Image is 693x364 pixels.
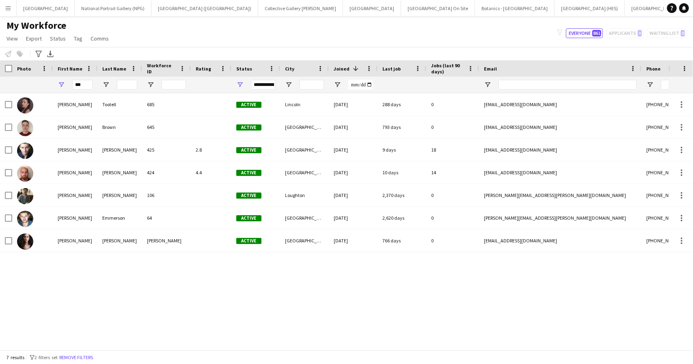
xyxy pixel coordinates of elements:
button: Everyone861 [566,28,603,38]
button: [GEOGRAPHIC_DATA] [343,0,401,16]
button: [GEOGRAPHIC_DATA] On Site [401,0,475,16]
div: [EMAIL_ADDRESS][DOMAIN_NAME] [479,93,641,116]
div: 4.4 [191,161,231,184]
div: [DATE] [329,207,378,229]
div: Brown [97,116,142,138]
div: 0 [426,207,479,229]
div: 64 [142,207,191,229]
span: Status [50,35,66,42]
button: Remove filters [58,353,95,362]
div: [PERSON_NAME] [53,139,97,161]
img: Samuel Brown [17,120,33,136]
div: 0 [426,116,479,138]
button: Open Filter Menu [102,81,110,88]
span: Active [236,147,261,153]
span: Export [26,35,42,42]
div: Lincoln [280,93,329,116]
input: Last Name Filter Input [117,80,137,90]
div: 766 days [378,229,426,252]
span: 861 [592,30,601,36]
div: 9 days [378,139,426,161]
button: Open Filter Menu [147,81,154,88]
span: Tag [74,35,82,42]
div: [GEOGRAPHIC_DATA] [280,139,329,161]
span: Phone [646,66,661,72]
span: Photo [17,66,31,72]
div: 0 [426,184,479,206]
div: 0 [426,93,479,116]
div: 2,370 days [378,184,426,206]
div: [PERSON_NAME] [53,116,97,138]
input: Workforce ID Filter Input [162,80,186,90]
div: [PERSON_NAME] [97,139,142,161]
div: 288 days [378,93,426,116]
div: 685 [142,93,191,116]
a: Tag [71,33,86,44]
div: 106 [142,184,191,206]
span: Last job [382,66,401,72]
span: Active [236,102,261,108]
div: [GEOGRAPHIC_DATA] [280,116,329,138]
div: Loughton [280,184,329,206]
span: 2 filters set [35,354,58,360]
span: Active [236,215,261,221]
div: [PERSON_NAME] [53,207,97,229]
button: Open Filter Menu [484,81,491,88]
input: City Filter Input [300,80,324,90]
div: 2.8 [191,139,231,161]
img: Samuel Wright [17,165,33,182]
div: 424 [142,161,191,184]
div: [GEOGRAPHIC_DATA] [280,161,329,184]
a: Comms [87,33,112,44]
span: Last Name [102,66,126,72]
img: Samantha Tootell [17,97,33,113]
div: [PERSON_NAME] [53,161,97,184]
span: Comms [91,35,109,42]
div: [DATE] [329,139,378,161]
button: Open Filter Menu [334,81,341,88]
div: [DATE] [329,184,378,206]
div: [DATE] [329,161,378,184]
button: Open Filter Menu [285,81,292,88]
div: [DATE] [329,93,378,116]
span: Joined [334,66,350,72]
app-action-btn: Export XLSX [45,49,55,59]
div: [EMAIL_ADDRESS][DOMAIN_NAME] [479,229,641,252]
div: [EMAIL_ADDRESS][DOMAIN_NAME] [479,139,641,161]
div: 0 [426,229,479,252]
div: [PERSON_NAME][EMAIL_ADDRESS][PERSON_NAME][DOMAIN_NAME] [479,207,641,229]
span: Active [236,238,261,244]
div: 18 [426,139,479,161]
div: [DATE] [329,116,378,138]
span: View [6,35,18,42]
div: Tootell [97,93,142,116]
span: Status [236,66,252,72]
button: National Portrait Gallery (NPG) [75,0,151,16]
div: [PERSON_NAME] [53,93,97,116]
a: Status [47,33,69,44]
div: [DATE] [329,229,378,252]
a: View [3,33,21,44]
div: 425 [142,139,191,161]
span: My Workforce [6,19,66,32]
span: First Name [58,66,82,72]
div: 793 days [378,116,426,138]
div: 10 days [378,161,426,184]
div: [PERSON_NAME] [97,229,142,252]
button: [GEOGRAPHIC_DATA] ([GEOGRAPHIC_DATA]) [151,0,258,16]
span: Active [236,193,261,199]
div: [GEOGRAPHIC_DATA], [GEOGRAPHIC_DATA] [280,207,329,229]
button: Open Filter Menu [646,81,654,88]
input: Joined Filter Input [348,80,373,90]
div: [PERSON_NAME] [97,161,142,184]
div: 14 [426,161,479,184]
div: 645 [142,116,191,138]
span: Rating [196,66,211,72]
span: Active [236,124,261,131]
span: Workforce ID [147,62,176,75]
img: Samuel Stewart [17,143,33,159]
div: [GEOGRAPHIC_DATA] [280,229,329,252]
div: [EMAIL_ADDRESS][DOMAIN_NAME] [479,116,641,138]
div: [PERSON_NAME] [53,184,97,206]
img: Samantha Ker [17,233,33,250]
